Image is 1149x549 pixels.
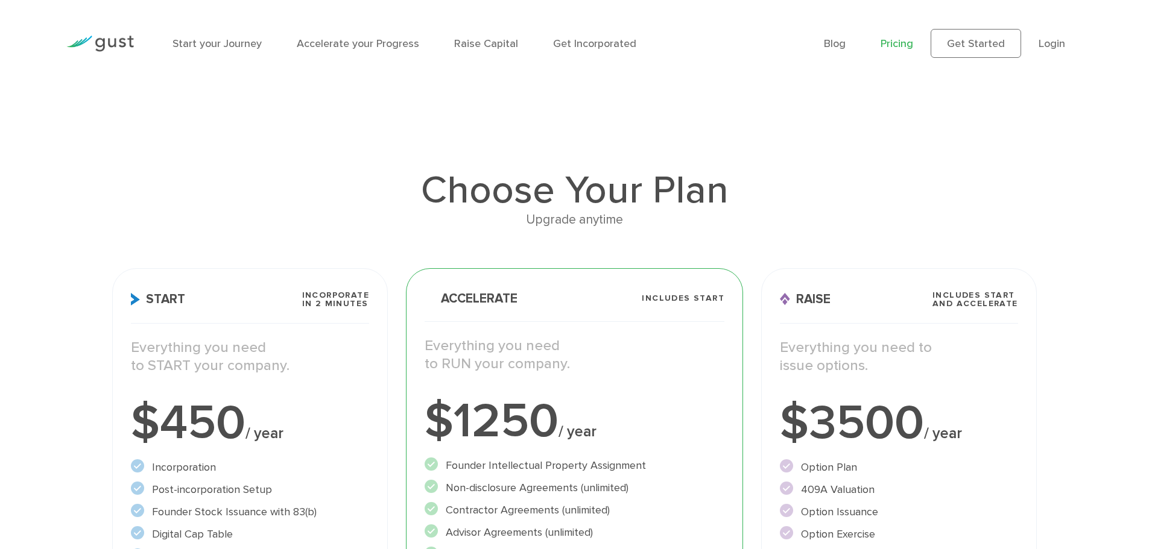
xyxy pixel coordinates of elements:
li: Option Issuance [780,504,1018,520]
span: Accelerate [425,292,518,305]
a: Start your Journey [173,37,262,50]
div: $1250 [425,397,724,445]
span: / year [245,424,283,442]
li: 409A Valuation [780,482,1018,498]
span: / year [924,424,962,442]
p: Everything you need to issue options. [780,339,1018,375]
li: Contractor Agreements (unlimited) [425,502,724,518]
li: Post-incorporation Setup [131,482,369,498]
li: Digital Cap Table [131,526,369,542]
li: Founder Stock Issuance with 83(b) [131,504,369,520]
a: Get Incorporated [553,37,636,50]
span: Includes START [642,294,724,303]
img: Start Icon X2 [131,293,140,306]
a: Get Started [931,29,1021,58]
a: Blog [824,37,846,50]
p: Everything you need to RUN your company. [425,337,724,373]
a: Login [1039,37,1065,50]
a: Pricing [881,37,913,50]
img: Raise Icon [780,293,790,306]
a: Accelerate your Progress [297,37,419,50]
li: Incorporation [131,459,369,475]
li: Option Plan [780,459,1018,475]
li: Non-disclosure Agreements (unlimited) [425,480,724,496]
span: Incorporate in 2 Minutes [302,291,369,308]
div: $450 [131,399,369,447]
span: / year [559,422,597,441]
div: $3500 [780,399,1018,447]
div: Upgrade anytime [112,210,1036,230]
span: Start [131,293,185,306]
a: Raise Capital [454,37,518,50]
li: Option Exercise [780,526,1018,542]
img: Gust Logo [66,36,134,52]
li: Founder Intellectual Property Assignment [425,457,724,474]
li: Advisor Agreements (unlimited) [425,524,724,541]
p: Everything you need to START your company. [131,339,369,375]
span: Includes START and ACCELERATE [932,291,1018,308]
span: Raise [780,293,831,306]
h1: Choose Your Plan [112,171,1036,210]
